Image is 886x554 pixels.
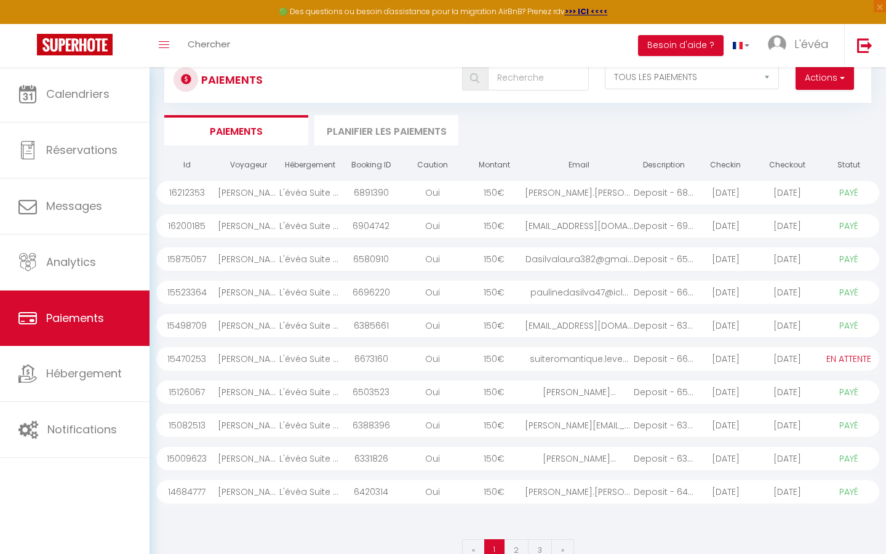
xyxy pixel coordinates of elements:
[341,281,402,304] div: 6696220
[497,253,505,265] span: €
[156,447,218,470] div: 15009623
[634,480,695,504] div: Deposit - 6420314 - ...
[279,214,341,238] div: L'évéa Suite Romantique Spa & Sauna
[188,38,230,50] span: Chercher
[341,347,402,371] div: 6673160
[46,310,104,326] span: Paiements
[218,155,279,176] th: Voyageur
[634,181,695,204] div: Deposit - 6891390 - ...
[279,380,341,404] div: L'évéa Suite Romantique Spa & Sauna
[525,155,633,176] th: Email
[497,220,505,232] span: €
[497,386,505,398] span: €
[525,414,633,437] div: [PERSON_NAME][EMAIL_ADDRESS]....
[279,181,341,204] div: L'évéa Suite Romantique Spa & Sauna
[634,155,695,176] th: Description
[402,155,463,176] th: Caution
[218,214,279,238] div: [PERSON_NAME]
[634,380,695,404] div: Deposit - 6503523 - ...
[695,480,756,504] div: [DATE]
[156,414,218,437] div: 15082513
[756,181,818,204] div: [DATE]
[156,181,218,204] div: 16212353
[156,380,218,404] div: 15126067
[497,452,505,465] span: €
[525,281,633,304] div: paulinedasilva47@icl...
[402,380,463,404] div: Oui
[46,254,96,270] span: Analytics
[402,181,463,204] div: Oui
[756,447,818,470] div: [DATE]
[341,155,402,176] th: Booking ID
[279,155,341,176] th: Hébergement
[341,181,402,204] div: 6891390
[46,198,102,214] span: Messages
[314,115,458,145] li: Planifier les paiements
[341,414,402,437] div: 6388396
[525,247,633,271] div: Dasilvalaura382@gmai...
[756,480,818,504] div: [DATE]
[525,181,633,204] div: [PERSON_NAME].[PERSON_NAME]@wana...
[279,414,341,437] div: L'évéa Suite Romantique Spa & Sauna
[756,247,818,271] div: [DATE]
[178,24,239,67] a: Chercher
[634,414,695,437] div: Deposit - 6388396 - ...
[46,366,122,381] span: Hébergement
[341,480,402,504] div: 6420314
[279,480,341,504] div: L'évéa Suite Romantique Spa & Sauna
[341,447,402,470] div: 6331826
[756,155,818,176] th: Checkout
[756,414,818,437] div: [DATE]
[634,247,695,271] div: Deposit - 6580910 - ...
[497,486,505,498] span: €
[695,380,756,404] div: [DATE]
[756,314,818,337] div: [DATE]
[695,414,756,437] div: [DATE]
[525,214,633,238] div: [EMAIL_ADDRESS][DOMAIN_NAME]
[796,66,854,90] button: Actions
[695,281,756,304] div: [DATE]
[402,480,463,504] div: Oui
[695,155,756,176] th: Checkin
[497,187,505,199] span: €
[565,6,608,17] strong: >>> ICI <<<<
[341,214,402,238] div: 6904742
[634,214,695,238] div: Deposit - 6904742 - ...
[156,314,218,337] div: 15498709
[695,181,756,204] div: [DATE]
[497,419,505,432] span: €
[818,155,879,176] th: Statut
[279,314,341,337] div: L'évéa Suite Romantique Spa & Sauna
[634,347,695,371] div: Deposit - 6673160 - ...
[156,480,218,504] div: 14684777
[463,181,525,204] div: 150
[463,414,525,437] div: 150
[341,247,402,271] div: 6580910
[156,155,218,176] th: Id
[497,353,505,365] span: €
[164,115,308,145] li: Paiements
[402,314,463,337] div: Oui
[525,314,633,337] div: [EMAIL_ADDRESS][DOMAIN_NAME]...
[525,447,633,470] div: [PERSON_NAME]...
[218,414,279,437] div: [PERSON_NAME]
[218,447,279,470] div: [PERSON_NAME]
[756,281,818,304] div: [DATE]
[695,447,756,470] div: [DATE]
[156,247,218,271] div: 15875057
[218,247,279,271] div: [PERSON_NAME]
[402,447,463,470] div: Oui
[279,447,341,470] div: L'évéa Suite Romantique Spa & Sauna
[695,247,756,271] div: [DATE]
[402,214,463,238] div: Oui
[218,480,279,504] div: [PERSON_NAME]
[463,447,525,470] div: 150
[857,38,872,53] img: logout
[402,414,463,437] div: Oui
[525,380,633,404] div: [PERSON_NAME]...
[756,347,818,371] div: [DATE]
[402,347,463,371] div: Oui
[218,314,279,337] div: [PERSON_NAME]
[279,247,341,271] div: L'évéa Suite Romantique Spa & Sauna
[463,380,525,404] div: 150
